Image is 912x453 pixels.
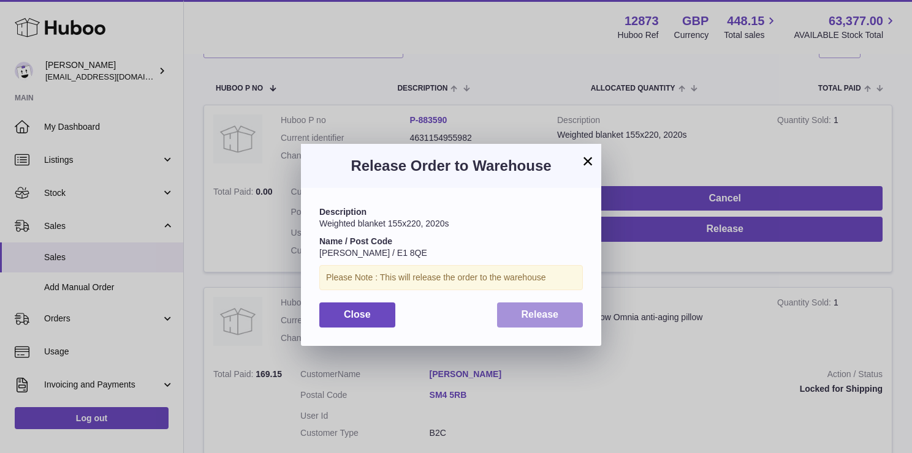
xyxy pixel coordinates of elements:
[319,207,367,217] strong: Description
[580,154,595,168] button: ×
[319,156,583,176] h3: Release Order to Warehouse
[319,265,583,290] div: Please Note : This will release the order to the warehouse
[344,309,371,320] span: Close
[319,219,449,228] span: Weighted blanket 155x220, 2020s
[497,302,583,328] button: Release
[319,302,395,328] button: Close
[522,309,559,320] span: Release
[319,236,392,246] strong: Name / Post Code
[319,248,427,258] span: [PERSON_NAME] / E1 8QE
